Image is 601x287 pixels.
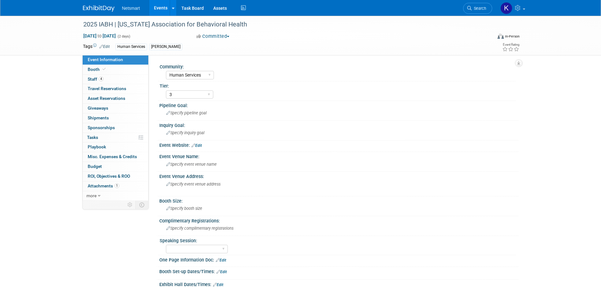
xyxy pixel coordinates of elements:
div: Booth Size: [159,196,518,204]
a: Tasks [83,133,148,142]
div: Pipeline Goal: [159,101,518,109]
a: Shipments [83,113,148,123]
span: (2 days) [117,34,130,38]
span: Specify event venue name [166,162,217,167]
img: ExhibitDay [83,5,115,12]
div: Event Venue Name: [159,152,518,160]
a: Staff4 [83,75,148,84]
div: Event Format [455,33,520,42]
a: Asset Reservations [83,94,148,103]
a: Travel Reservations [83,84,148,94]
div: Community: [160,62,516,70]
span: Budget [88,164,102,169]
span: Specify complimentary registrations [166,226,233,231]
td: Toggle Event Tabs [135,201,148,209]
a: more [83,191,148,201]
a: Booth [83,65,148,74]
span: Specify inquiry goal [166,130,204,135]
a: Edit [99,44,110,49]
span: Travel Reservations [88,86,126,91]
span: Sponsorships [88,125,115,130]
span: Staff [88,77,103,82]
div: Event Website: [159,141,518,149]
a: Event Information [83,55,148,65]
a: Playbook [83,142,148,152]
td: Tags [83,43,110,50]
span: Specify booth size [166,206,202,211]
a: Attachments1 [83,181,148,191]
div: Event Venue Address: [159,172,518,180]
div: Speaking Session: [160,236,516,244]
i: Booth reservation complete [103,67,106,71]
div: Inquiry Goal: [159,121,518,129]
span: 4 [99,77,103,81]
td: Personalize Event Tab Strip [125,201,136,209]
span: Attachments [88,183,119,188]
a: Giveaways [83,104,148,113]
a: Sponsorships [83,123,148,133]
span: Tasks [87,135,98,140]
div: One Page Information Doc: [159,255,518,263]
div: In-Person [505,34,520,39]
span: Netsmart [122,6,140,11]
a: Edit [191,143,202,148]
span: more [86,193,97,198]
span: Misc. Expenses & Credits [88,154,137,159]
a: Budget [83,162,148,171]
div: Event Rating [502,43,519,46]
span: Specify pipeline goal [166,111,207,115]
img: Format-Inperson.png [498,34,504,39]
a: Edit [216,270,227,274]
span: [DATE] [DATE] [83,33,116,39]
div: [PERSON_NAME] [149,43,182,50]
span: Booth [88,67,107,72]
span: Specify event venue address [166,182,221,187]
span: to [97,33,103,38]
span: Playbook [88,144,106,149]
div: Booth Set-up Dates/Times: [159,267,518,275]
span: Shipments [88,115,109,120]
span: ROI, Objectives & ROO [88,174,130,179]
a: Search [463,3,492,14]
span: Asset Reservations [88,96,125,101]
img: Kaitlyn Woicke [500,2,512,14]
span: 1 [115,183,119,188]
div: Complimentary Registrations: [159,216,518,224]
button: Committed [194,33,232,40]
span: Giveaways [88,106,108,111]
a: Edit [213,283,223,287]
a: ROI, Objectives & ROO [83,172,148,181]
div: Tier: [160,81,516,89]
div: 2025 IABH | [US_STATE] Association for Behavioral Health [81,19,483,30]
a: Edit [216,258,226,262]
span: Event Information [88,57,123,62]
div: Human Services [115,43,147,50]
a: Misc. Expenses & Credits [83,152,148,162]
span: Search [472,6,486,11]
